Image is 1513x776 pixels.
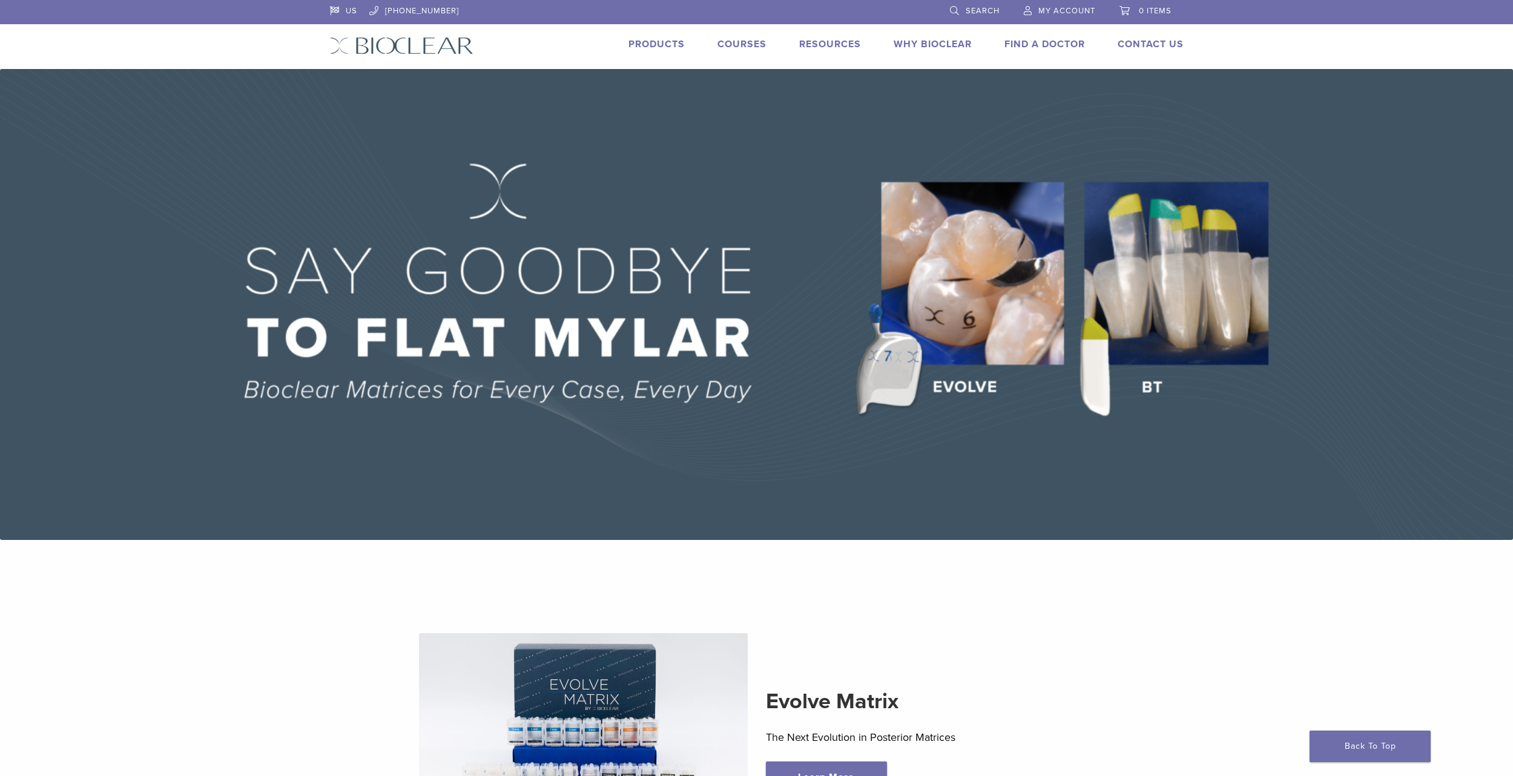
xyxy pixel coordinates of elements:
span: My Account [1038,6,1095,16]
a: Why Bioclear [894,38,972,50]
a: Resources [799,38,861,50]
a: Products [628,38,685,50]
p: The Next Evolution in Posterior Matrices [766,728,1095,746]
a: Courses [717,38,766,50]
img: Bioclear [330,37,473,54]
span: 0 items [1139,6,1172,16]
h2: Evolve Matrix [766,687,1095,716]
a: Find A Doctor [1004,38,1085,50]
a: Contact Us [1118,38,1184,50]
span: Search [966,6,1000,16]
a: Back To Top [1310,731,1431,762]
